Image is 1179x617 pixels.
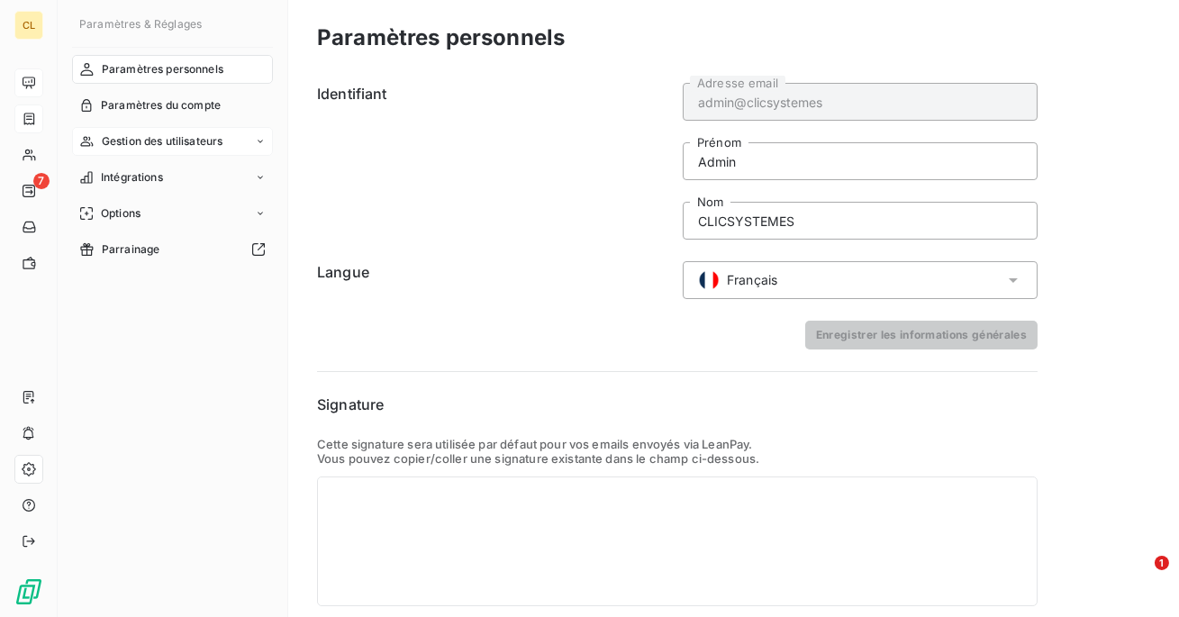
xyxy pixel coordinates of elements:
[1155,556,1169,570] span: 1
[317,437,1038,451] p: Cette signature sera utilisée par défaut pour vos emails envoyés via LeanPay.
[1118,556,1161,599] iframe: Intercom live chat
[317,451,1038,466] p: Vous pouvez copier/coller une signature existante dans le champ ci-dessous.
[101,97,221,113] span: Paramètres du compte
[72,163,273,192] a: Intégrations
[72,235,273,264] a: Parrainage
[102,61,223,77] span: Paramètres personnels
[317,261,672,299] h6: Langue
[72,91,273,120] a: Paramètres du compte
[683,83,1038,121] input: placeholder
[102,241,160,258] span: Parrainage
[14,11,43,40] div: CL
[683,202,1038,240] input: placeholder
[805,321,1038,349] button: Enregistrer les informations générales
[102,133,223,150] span: Gestion des utilisateurs
[72,127,273,156] a: Gestion des utilisateurs
[101,205,141,222] span: Options
[683,142,1038,180] input: placeholder
[317,83,672,240] h6: Identifiant
[317,394,1038,415] h6: Signature
[72,55,273,84] a: Paramètres personnels
[101,169,163,186] span: Intégrations
[33,173,50,189] span: 7
[727,271,777,289] span: Français
[79,17,202,31] span: Paramètres & Réglages
[14,177,42,205] a: 7
[317,22,565,54] h3: Paramètres personnels
[14,577,43,606] img: Logo LeanPay
[72,199,273,228] a: Options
